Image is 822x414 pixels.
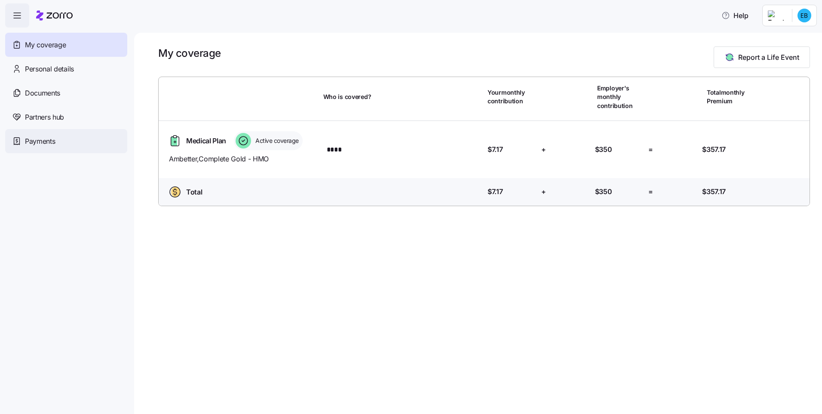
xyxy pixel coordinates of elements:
span: Documents [25,88,60,99]
span: Active coverage [253,136,299,145]
span: Ambetter , Complete Gold - HMO [169,154,316,164]
span: Personal details [25,64,74,74]
span: Total monthly Premium [707,88,755,106]
button: Help [715,7,755,24]
span: Partners hub [25,112,64,123]
span: Payments [25,136,55,147]
a: Payments [5,129,127,153]
span: = [648,144,653,155]
span: Your monthly contribution [488,88,536,106]
span: $350 [595,186,612,197]
a: Documents [5,81,127,105]
span: Who is covered? [323,93,371,101]
span: $7.17 [488,186,503,197]
span: My coverage [25,40,66,50]
a: Partners hub [5,105,127,129]
span: = [648,186,653,197]
span: Total [186,187,202,198]
img: f51eedeebcdd943de5f536d325c9194a [797,9,811,22]
span: Report a Life Event [738,52,799,62]
button: Report a Life Event [714,46,810,68]
img: Employer logo [768,10,785,21]
span: + [541,144,546,155]
span: $7.17 [488,144,503,155]
a: My coverage [5,33,127,57]
span: Employer's monthly contribution [597,84,645,110]
span: $357.17 [702,186,726,197]
span: + [541,186,546,197]
h1: My coverage [158,46,221,60]
span: Help [721,10,748,21]
span: $357.17 [702,144,726,155]
a: Personal details [5,57,127,81]
span: $350 [595,144,612,155]
span: Medical Plan [186,136,226,146]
